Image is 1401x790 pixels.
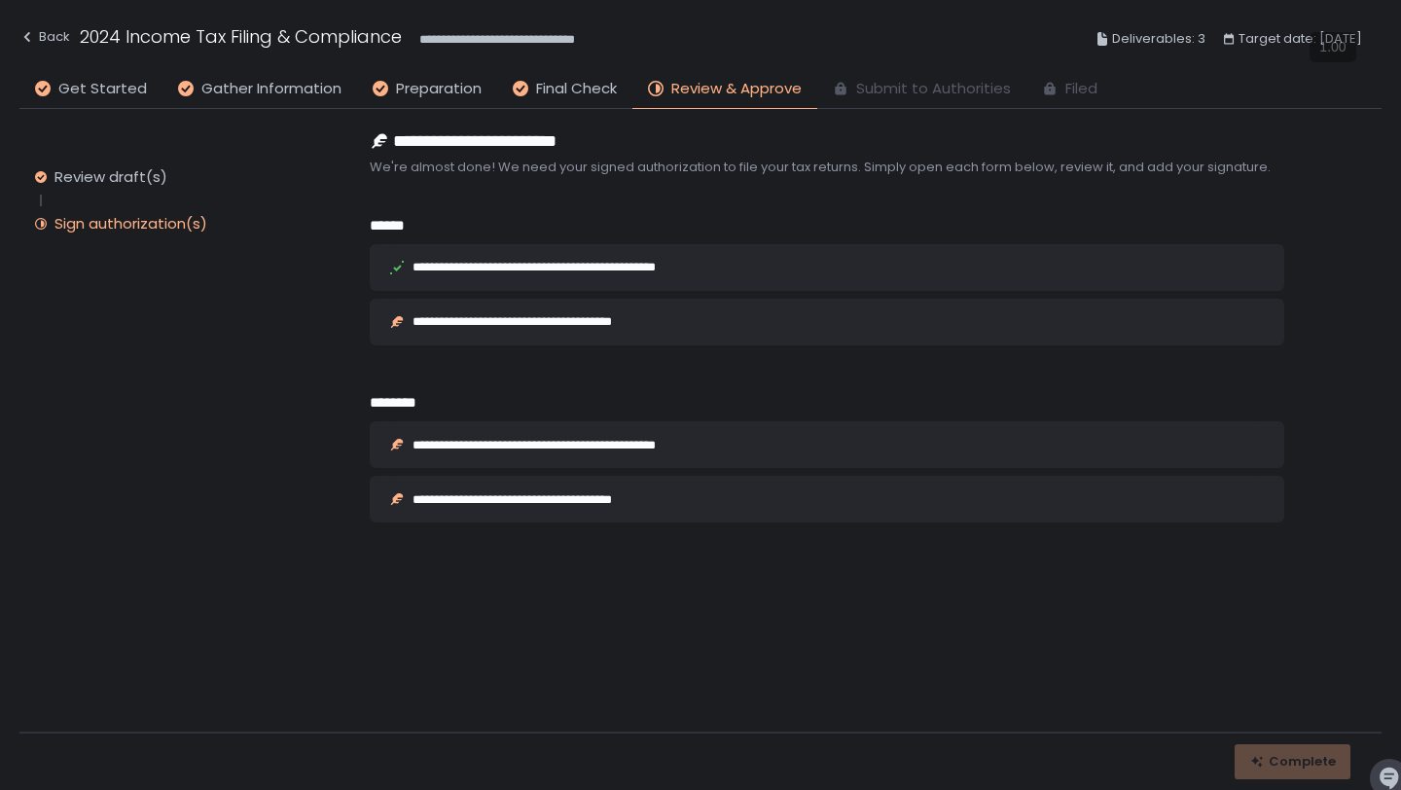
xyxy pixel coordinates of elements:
[54,167,167,187] div: Review draft(s)
[671,78,802,100] span: Review & Approve
[536,78,617,100] span: Final Check
[54,214,207,233] div: Sign authorization(s)
[1112,27,1205,51] span: Deliverables: 3
[1065,78,1097,100] span: Filed
[370,159,1284,176] span: We're almost done! We need your signed authorization to file your tax returns. Simply open each f...
[396,78,482,100] span: Preparation
[856,78,1011,100] span: Submit to Authorities
[58,78,147,100] span: Get Started
[201,78,341,100] span: Gather Information
[1239,27,1362,51] span: Target date: [DATE]
[19,25,70,49] div: Back
[80,23,402,50] h1: 2024 Income Tax Filing & Compliance
[19,23,70,55] button: Back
